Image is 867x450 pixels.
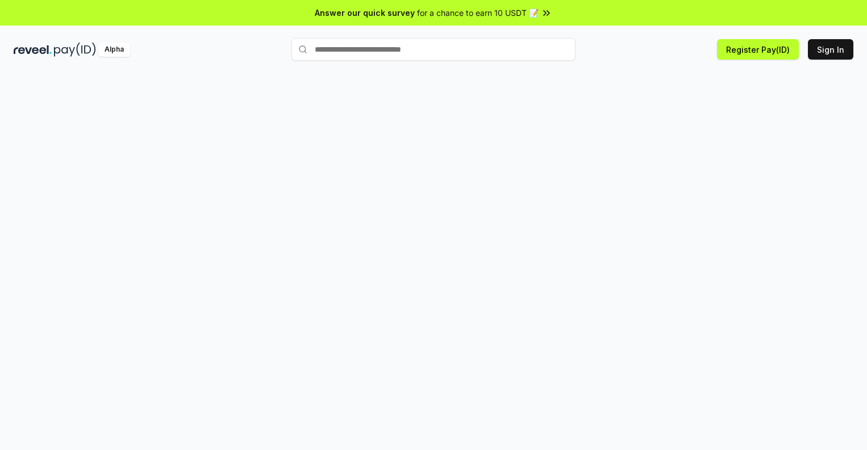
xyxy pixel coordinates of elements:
[808,39,853,60] button: Sign In
[417,7,539,19] span: for a chance to earn 10 USDT 📝
[54,43,96,57] img: pay_id
[717,39,799,60] button: Register Pay(ID)
[98,43,130,57] div: Alpha
[315,7,415,19] span: Answer our quick survey
[14,43,52,57] img: reveel_dark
